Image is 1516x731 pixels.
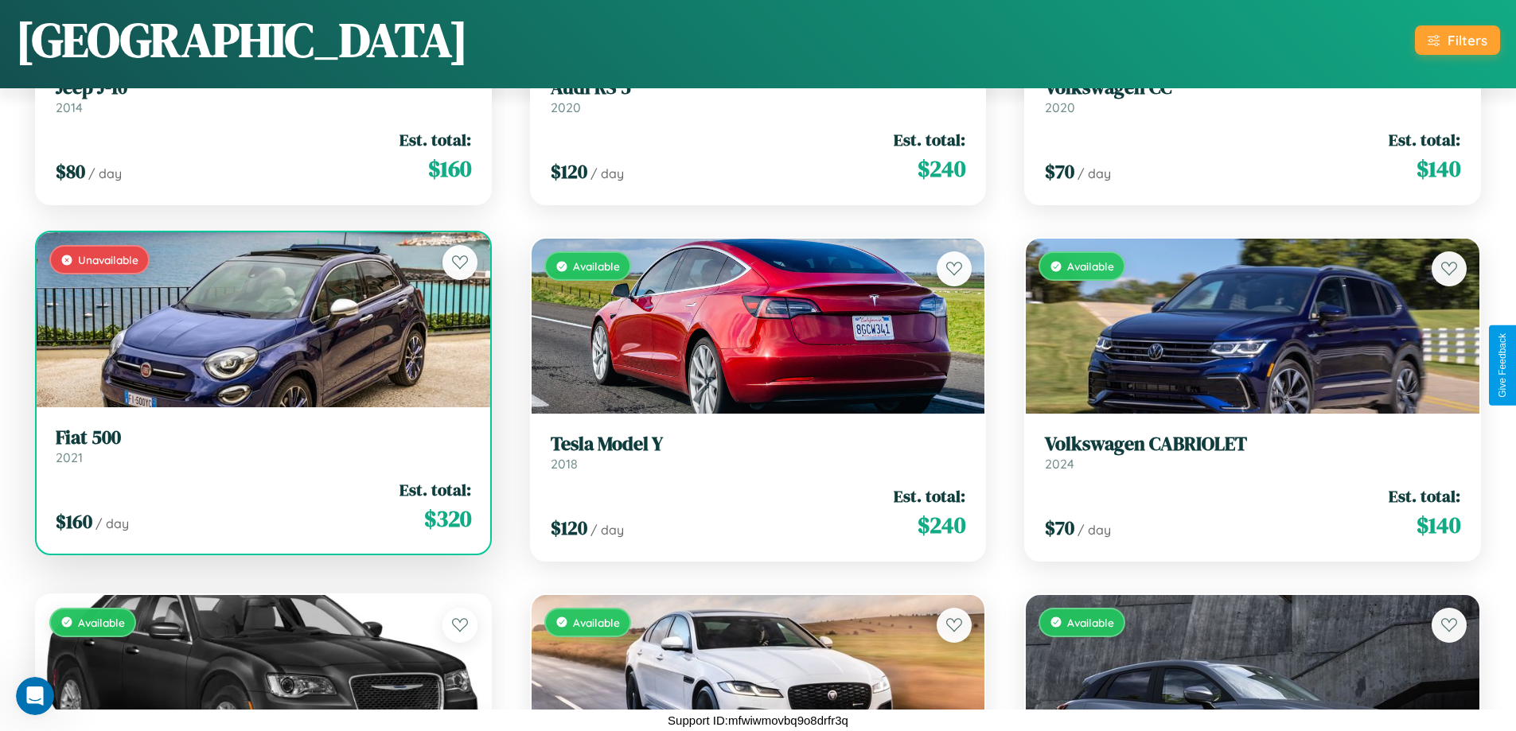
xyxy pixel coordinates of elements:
[551,433,966,456] h3: Tesla Model Y
[78,616,125,629] span: Available
[56,426,471,465] a: Fiat 5002021
[894,484,965,507] span: Est. total:
[668,710,848,731] p: Support ID: mfwiwmovbq9o8drfr3q
[551,515,587,541] span: $ 120
[1045,515,1074,541] span: $ 70
[56,99,83,115] span: 2014
[1497,333,1508,398] div: Give Feedback
[56,508,92,535] span: $ 160
[1045,158,1074,185] span: $ 70
[590,522,624,538] span: / day
[1067,259,1114,273] span: Available
[424,503,471,535] span: $ 320
[95,515,129,531] span: / day
[1045,76,1460,115] a: Volkswagen CC2020
[551,76,966,115] a: Audi RS 52020
[88,165,122,181] span: / day
[78,253,138,266] span: Unavailable
[551,456,578,472] span: 2018
[590,165,624,181] span: / day
[1417,509,1460,541] span: $ 140
[399,128,471,151] span: Est. total:
[1045,433,1460,472] a: Volkswagen CABRIOLET2024
[1078,165,1111,181] span: / day
[1045,456,1074,472] span: 2024
[56,76,471,99] h3: Jeep J-10
[918,509,965,541] span: $ 240
[1045,99,1075,115] span: 2020
[551,76,966,99] h3: Audi RS 5
[399,478,471,501] span: Est. total:
[1045,76,1460,99] h3: Volkswagen CC
[551,158,587,185] span: $ 120
[1389,484,1460,507] span: Est. total:
[1045,433,1460,456] h3: Volkswagen CABRIOLET
[56,158,85,185] span: $ 80
[918,153,965,185] span: $ 240
[573,259,620,273] span: Available
[16,7,468,72] h1: [GEOGRAPHIC_DATA]
[551,99,581,115] span: 2020
[1415,25,1500,55] button: Filters
[16,677,54,715] iframe: Intercom live chat
[894,128,965,151] span: Est. total:
[1067,616,1114,629] span: Available
[56,426,471,449] h3: Fiat 500
[1389,128,1460,151] span: Est. total:
[428,153,471,185] span: $ 160
[1078,522,1111,538] span: / day
[573,616,620,629] span: Available
[1448,32,1487,49] div: Filters
[56,449,83,465] span: 2021
[551,433,966,472] a: Tesla Model Y2018
[1417,153,1460,185] span: $ 140
[56,76,471,115] a: Jeep J-102014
